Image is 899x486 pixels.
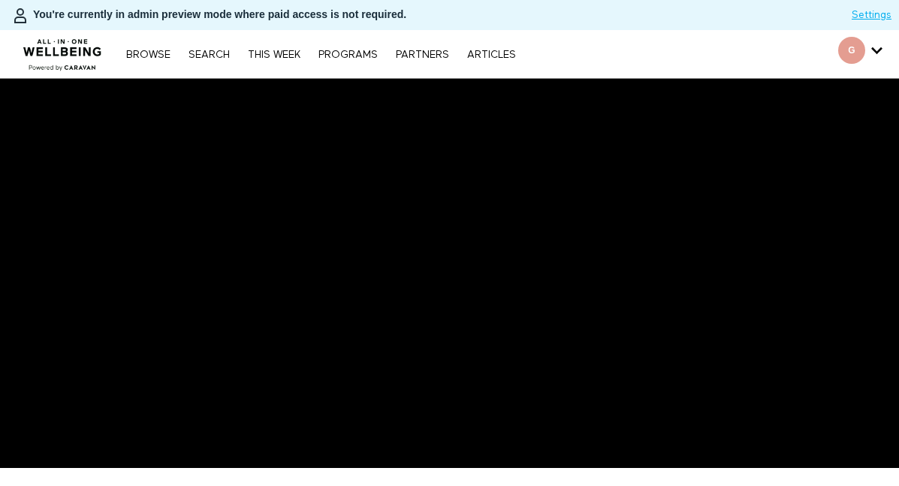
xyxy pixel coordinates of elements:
[240,50,308,60] a: THIS WEEK
[119,50,178,60] a: Browse
[119,47,523,62] nav: Primary
[181,50,237,60] a: Search
[11,7,29,25] img: person-bdfc0eaa9744423c596e6e1c01710c89950b1dff7c83b5d61d716cfd8139584f.svg
[827,30,894,78] div: Secondary
[311,50,385,60] a: PROGRAMS
[17,28,108,73] img: CARAVAN
[388,50,457,60] a: PARTNERS
[852,8,891,23] a: Settings
[460,50,523,60] a: ARTICLES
